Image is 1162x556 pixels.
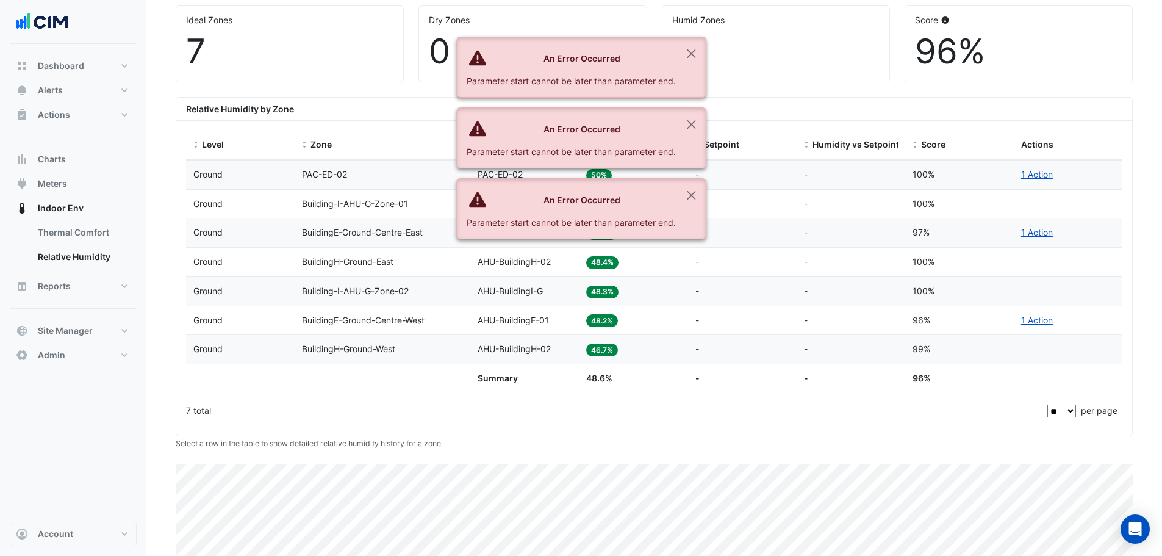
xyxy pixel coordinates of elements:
span: Ground [193,286,223,296]
span: Site Manager [38,325,93,337]
span: Level [202,139,224,150]
span: - [804,315,808,325]
strong: An Error Occurred [543,124,620,134]
span: AHU-BuildingH-02 [478,344,551,354]
span: BuildingH-Ground-West [302,344,395,354]
span: - [695,373,700,383]
span: Ground [193,198,223,209]
span: 48.3% [586,286,619,298]
button: Reports [10,274,137,298]
span: - [695,286,699,296]
span: Ground [193,227,223,237]
div: Dry Zones [429,13,636,26]
app-icon: Site Manager [16,325,28,337]
span: AHU-BuildingI-G [478,286,543,296]
span: - [695,315,699,325]
div: Open Intercom Messenger [1121,514,1150,544]
div: Parameter start cannot be later than parameter end. [467,74,676,87]
app-icon: Admin [16,349,28,361]
a: 1 Action [1021,227,1053,237]
button: Close [677,108,705,141]
span: BuildingE-Ground-Centre-East [302,227,423,237]
span: Charts [38,153,66,165]
div: Ideal Zones [186,13,393,26]
app-icon: Meters [16,178,28,190]
span: Account [38,528,73,540]
button: Close [677,179,705,212]
strong: An Error Occurred [543,195,620,205]
span: - [804,169,808,179]
span: Ground [193,315,223,325]
app-icon: Alerts [16,84,28,96]
span: Dashboard [38,60,84,72]
div: 96% [915,31,1122,72]
span: BuildingE-Ground-Centre-West [302,315,425,325]
button: Close [677,37,705,70]
span: - [804,286,808,296]
span: 96% [913,373,931,383]
div: Summary [478,372,572,386]
app-icon: Dashboard [16,60,28,72]
button: Site Manager [10,319,137,343]
a: Thermal Comfort [28,220,137,245]
div: Parameter start cannot be later than parameter end. [467,216,676,229]
a: 1 Action [1021,169,1053,179]
div: 0 [672,31,880,72]
div: Indoor Env [10,220,137,274]
span: Building-I-AHU-G-Zone-01 [302,198,408,209]
strong: An Error Occurred [543,53,620,63]
img: Company Logo [15,10,70,34]
span: Meters [38,178,67,190]
span: Humidity vs Setpoint [812,139,899,150]
span: Actions [1021,139,1053,150]
span: Score [921,139,945,150]
button: Actions [10,103,137,127]
span: Ground [193,344,223,354]
div: 0 [429,31,636,72]
app-icon: Charts [16,153,28,165]
span: 48.6% [586,373,612,383]
span: Setpoint [704,139,739,150]
span: - [804,198,808,209]
span: 97% [913,227,930,237]
span: 100% [913,256,934,267]
div: 7 [186,31,393,72]
span: Indoor Env [38,202,84,214]
div: Score [915,13,1122,26]
app-icon: Reports [16,280,28,292]
div: Parameter start cannot be later than parameter end. [467,145,676,158]
span: PAC-ED-02 [302,169,347,179]
span: Building-I-AHU-G-Zone-02 [302,286,409,296]
small: Select a row in the table to show detailed relative humidity history for a zone [176,439,441,448]
span: - [804,227,808,237]
button: Account [10,522,137,546]
span: - [804,256,808,267]
span: AHU-BuildingH-02 [478,256,551,267]
span: 99% [913,344,930,354]
span: - [695,344,699,354]
button: Indoor Env [10,196,137,220]
span: Ground [193,169,223,179]
button: Alerts [10,78,137,103]
span: 48.2% [586,314,618,327]
b: Relative Humidity by Zone [186,104,294,114]
span: 100% [913,286,934,296]
a: 1 Action [1021,315,1053,325]
span: Ground [193,256,223,267]
span: BuildingH-Ground-East [302,256,393,267]
span: 96% [913,315,930,325]
span: 100% [913,169,934,179]
span: 48.4% [586,256,619,269]
div: 7 total [186,395,1045,426]
span: - [804,344,808,354]
span: 46.7% [586,344,618,356]
span: Reports [38,280,71,292]
span: Zone [310,139,332,150]
app-icon: Indoor Env [16,202,28,214]
button: Dashboard [10,54,137,78]
span: - [804,373,808,383]
span: - [695,256,699,267]
span: per page [1081,405,1117,416]
div: Humid Zones [672,13,880,26]
span: Admin [38,349,65,361]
